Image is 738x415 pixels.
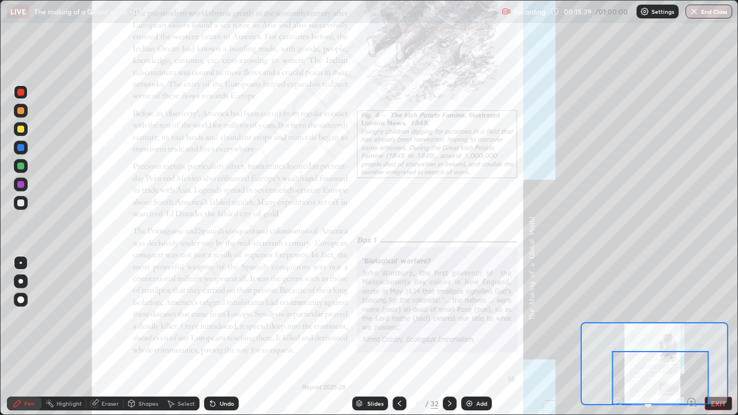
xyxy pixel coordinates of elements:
[138,401,158,406] div: Shapes
[425,400,428,407] div: /
[705,397,732,410] button: EXIT
[431,398,438,409] div: 32
[502,7,511,16] img: recording.375f2c34.svg
[57,401,82,406] div: Highlight
[101,401,119,406] div: Eraser
[652,9,674,14] p: Settings
[34,7,142,16] p: The making of a Global world - 03
[476,401,487,406] div: Add
[10,7,26,16] p: LIVE
[690,7,699,16] img: end-class-cross
[513,7,545,16] p: Recording
[640,7,649,16] img: class-settings-icons
[411,400,423,407] div: 8
[686,5,732,18] button: End Class
[24,401,35,406] div: Pen
[465,399,474,408] img: add-slide-button
[367,401,383,406] div: Slides
[220,401,234,406] div: Undo
[178,401,195,406] div: Select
